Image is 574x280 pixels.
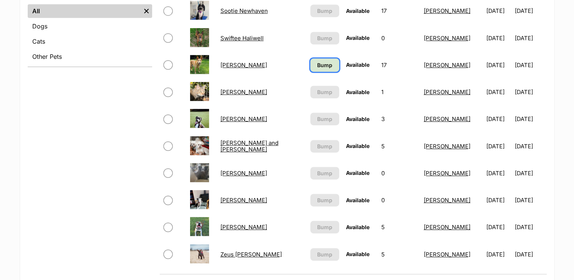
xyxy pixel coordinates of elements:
a: [PERSON_NAME] [220,197,267,204]
td: 5 [378,133,420,159]
span: Available [346,170,370,176]
td: 0 [378,25,420,51]
span: Bump [317,142,332,150]
button: Bump [310,248,339,261]
img: Zeus Rivero [190,244,209,263]
span: Bump [317,115,332,123]
button: Bump [310,140,339,153]
a: [PERSON_NAME] [220,170,267,177]
img: Teejay Falko [190,82,209,101]
span: Bump [317,169,332,177]
a: Other Pets [28,50,152,63]
td: [DATE] [483,79,514,105]
td: [DATE] [515,214,546,240]
a: [PERSON_NAME] [220,223,267,231]
td: [DATE] [483,106,514,132]
td: [DATE] [515,25,546,51]
span: Available [346,89,370,95]
span: Available [346,197,370,203]
a: Swiftee Haliwell [220,35,264,42]
td: 5 [378,214,420,240]
a: [PERSON_NAME] [220,61,267,69]
button: Bump [310,167,339,179]
a: Sootie Newhaven [220,7,268,14]
td: [DATE] [515,106,546,132]
a: [PERSON_NAME] [424,88,470,96]
td: [DATE] [515,79,546,105]
span: Bump [317,88,332,96]
td: [DATE] [483,160,514,186]
td: [DATE] [483,133,514,159]
td: 0 [378,160,420,186]
button: Bump [310,194,339,206]
a: Zeus [PERSON_NAME] [220,251,282,258]
a: [PERSON_NAME] [424,197,470,204]
td: [DATE] [483,241,514,267]
a: [PERSON_NAME] [424,143,470,150]
span: Bump [317,34,332,42]
span: Available [346,61,370,68]
td: [DATE] [515,160,546,186]
a: Cats [28,35,152,48]
a: [PERSON_NAME] [424,35,470,42]
span: Bump [317,223,332,231]
span: Available [346,116,370,122]
button: Bump [310,113,339,125]
td: 5 [378,241,420,267]
span: Bump [317,250,332,258]
a: [PERSON_NAME] and [PERSON_NAME] [220,139,278,153]
td: [DATE] [515,133,546,159]
td: 3 [378,106,420,132]
button: Bump [310,221,339,233]
td: [DATE] [483,214,514,240]
span: Available [346,8,370,14]
a: [PERSON_NAME] [220,88,267,96]
td: 0 [378,187,420,213]
a: [PERSON_NAME] [424,7,470,14]
td: [DATE] [483,187,514,213]
span: Available [346,251,370,257]
span: Available [346,143,370,149]
td: [DATE] [483,25,514,51]
span: Available [346,35,370,41]
div: Species [28,3,152,66]
a: [PERSON_NAME] [220,115,267,123]
a: All [28,4,141,18]
td: [DATE] [515,52,546,78]
a: [PERSON_NAME] [424,223,470,231]
span: Available [346,224,370,230]
td: 17 [378,52,420,78]
span: Bump [317,196,332,204]
td: [DATE] [515,187,546,213]
a: [PERSON_NAME] [424,115,470,123]
td: [DATE] [483,52,514,78]
span: Bump [317,7,332,15]
button: Bump [310,32,339,44]
td: 1 [378,79,420,105]
a: [PERSON_NAME] [424,170,470,177]
span: Bump [317,61,332,69]
a: [PERSON_NAME] [424,61,470,69]
td: [DATE] [515,241,546,267]
a: Remove filter [141,4,152,18]
a: Bump [310,58,339,72]
a: [PERSON_NAME] [424,251,470,258]
a: Dogs [28,19,152,33]
button: Bump [310,86,339,98]
button: Bump [310,5,339,17]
